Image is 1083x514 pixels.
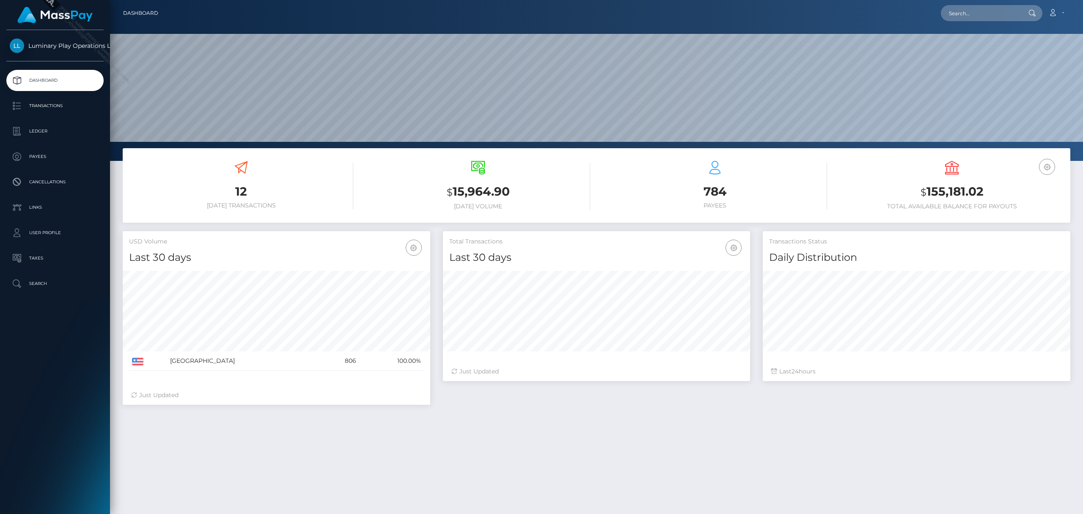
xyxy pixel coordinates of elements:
[321,351,359,371] td: 806
[10,39,24,53] img: Luminary Play Operations Limited
[921,186,926,198] small: $
[129,202,353,209] h6: [DATE] Transactions
[6,70,104,91] a: Dashboard
[449,250,744,265] h4: Last 30 days
[10,277,100,290] p: Search
[10,201,100,214] p: Links
[359,351,424,371] td: 100.00%
[131,391,422,400] div: Just Updated
[840,203,1064,210] h6: Total Available Balance for Payouts
[10,227,100,239] p: User Profile
[6,197,104,218] a: Links
[941,5,1020,21] input: Search...
[771,367,1062,376] div: Last hours
[769,250,1064,265] h4: Daily Distribution
[769,238,1064,246] h5: Transactions Status
[17,7,93,23] img: MassPay Logo
[447,186,453,198] small: $
[10,176,100,188] p: Cancellations
[366,183,590,201] h3: 15,964.90
[603,202,827,209] h6: Payees
[123,4,158,22] a: Dashboard
[10,252,100,265] p: Taxes
[6,273,104,294] a: Search
[10,125,100,138] p: Ledger
[6,121,104,142] a: Ledger
[366,203,590,210] h6: [DATE] Volume
[6,222,104,243] a: User Profile
[129,250,424,265] h4: Last 30 days
[167,351,322,371] td: [GEOGRAPHIC_DATA]
[132,358,143,365] img: US.png
[840,183,1064,201] h3: 155,181.02
[792,368,799,375] span: 24
[6,171,104,193] a: Cancellations
[129,238,424,246] h5: USD Volume
[6,95,104,116] a: Transactions
[451,367,742,376] div: Just Updated
[6,42,104,50] span: Luminary Play Operations Limited
[6,248,104,269] a: Taxes
[10,150,100,163] p: Payees
[603,183,827,200] h3: 784
[10,74,100,87] p: Dashboard
[129,183,353,200] h3: 12
[449,238,744,246] h5: Total Transactions
[10,99,100,112] p: Transactions
[6,146,104,167] a: Payees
